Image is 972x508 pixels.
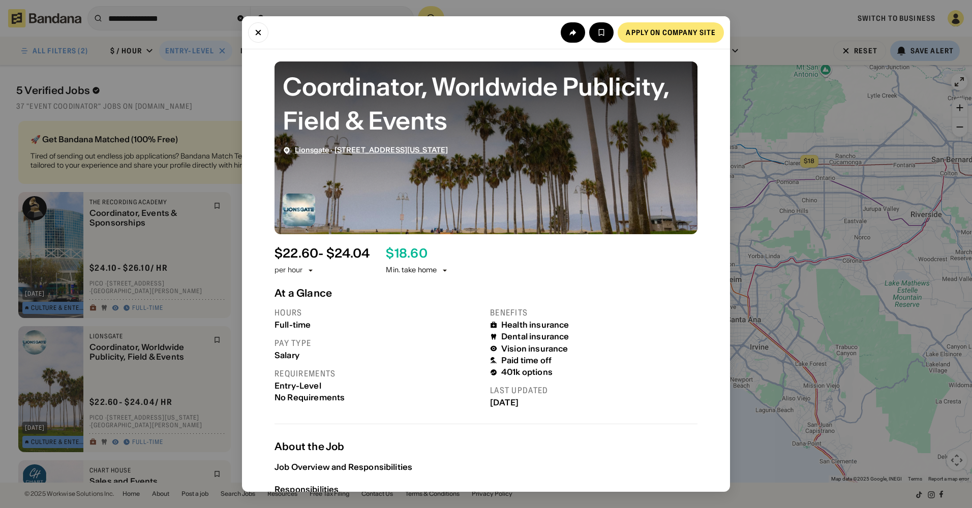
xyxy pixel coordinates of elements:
[275,381,482,391] div: Entry-Level
[275,368,482,379] div: Requirements
[275,246,370,261] div: $ 22.60 - $24.04
[248,22,268,43] button: Close
[295,145,329,154] span: Lionsgate
[501,332,569,341] div: Dental insurance
[501,367,553,377] div: 401k options
[283,194,315,226] img: Lionsgate logo
[283,70,689,138] div: Coordinator, Worldwide Publicity, Field & Events
[275,393,482,402] div: No Requirements
[335,145,448,154] span: [STREET_ADDRESS][US_STATE]
[275,338,482,348] div: Pay type
[275,287,697,299] div: At a Glance
[275,462,412,472] div: Job Overview and Responsibilities
[275,265,302,275] div: per hour
[386,265,449,275] div: Min. take home
[501,344,568,354] div: Vision insurance
[275,484,339,494] div: Responsibilities
[490,385,697,396] div: Last updated
[275,351,482,360] div: Salary
[490,398,697,407] div: [DATE]
[275,307,482,318] div: Hours
[490,307,697,318] div: Benefits
[386,246,427,261] div: $ 18.60
[501,320,569,330] div: Health insurance
[501,356,552,365] div: Paid time off
[626,29,716,36] div: Apply on company site
[295,146,448,154] div: ·
[275,320,482,330] div: Full-time
[275,440,697,453] div: About the Job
